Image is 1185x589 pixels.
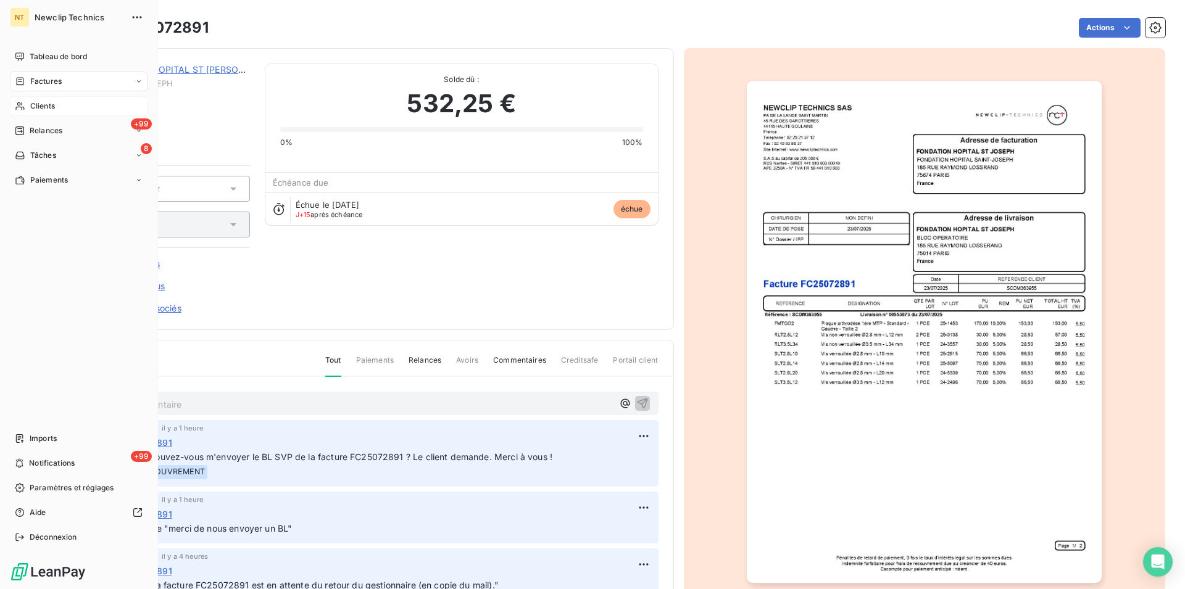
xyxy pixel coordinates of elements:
span: Échue le [DATE] [296,200,359,210]
span: Imports [30,433,57,444]
span: Avoirs [456,355,478,376]
span: il y a 4 heures [162,553,208,560]
span: Solde dû : [280,74,643,85]
span: après échéance [296,211,363,218]
span: Paramètres et réglages [30,482,114,493]
div: Open Intercom Messenger [1143,547,1173,577]
a: Aide [10,503,148,522]
span: 532,25 € [407,85,515,122]
span: Tableau de bord [30,51,87,62]
a: FONDATION HOPITAL ST [PERSON_NAME] [97,64,278,75]
img: Logo LeanPay [10,562,86,582]
span: +99 [131,451,152,462]
span: Factures [30,76,62,87]
span: Tout [325,355,341,377]
span: Paiements [30,175,68,186]
span: Commentaires [493,355,546,376]
span: Déconnexion [30,532,77,543]
span: Clients [30,101,55,112]
span: il y a 1 heure [162,496,203,503]
span: Paiements [356,355,394,376]
div: NT [10,7,30,27]
span: Mail du 1er octobre "merci de nous envoyer un BL" [82,523,292,533]
span: Au service ADV pouvez-vous m'envoyer le BL SVP de la facture FC25072891 ? Le client demande. Merc... [82,451,552,462]
button: Actions [1079,18,1141,38]
span: Relances [30,125,62,136]
span: GHPARISSTJOSEPH [97,78,250,88]
span: Relances [409,355,441,376]
span: Newclip Technics [35,12,123,22]
span: Aide [30,507,46,518]
span: 8 [141,143,152,154]
span: Creditsafe [561,355,599,376]
span: 0% [280,137,293,148]
span: J+15 [296,210,311,219]
span: Tâches [30,150,56,161]
h3: FC25072891 [115,17,209,39]
span: 100% [622,137,643,148]
span: Portail client [613,355,658,376]
span: il y a 1 heure [162,424,203,432]
span: +99 [131,118,152,130]
span: Échéance due [273,178,329,187]
span: échue [613,200,651,218]
span: Notifications [29,458,75,469]
img: invoice_thumbnail [747,81,1102,583]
